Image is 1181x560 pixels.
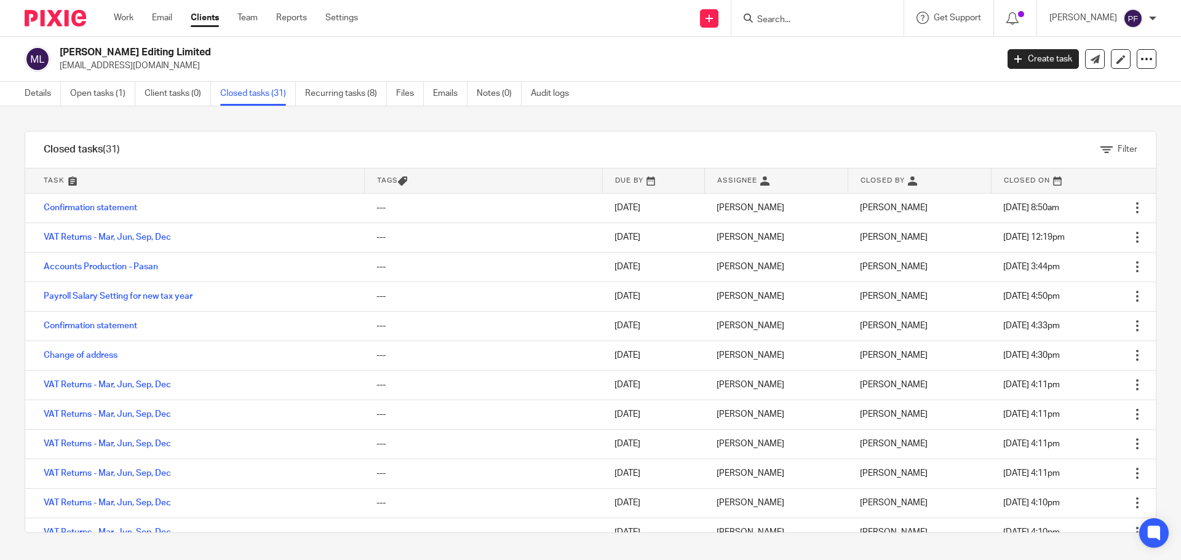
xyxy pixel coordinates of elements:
[1003,469,1060,478] span: [DATE] 4:11pm
[25,10,86,26] img: Pixie
[704,370,848,400] td: [PERSON_NAME]
[860,292,928,301] span: [PERSON_NAME]
[1003,499,1060,507] span: [DATE] 4:10pm
[704,282,848,311] td: [PERSON_NAME]
[602,252,704,282] td: [DATE]
[704,459,848,488] td: [PERSON_NAME]
[44,469,171,478] a: VAT Returns - Mar, Jun, Sep, Dec
[602,400,704,429] td: [DATE]
[25,82,61,106] a: Details
[1003,440,1060,448] span: [DATE] 4:11pm
[44,410,171,419] a: VAT Returns - Mar, Jun, Sep, Dec
[1003,410,1060,419] span: [DATE] 4:11pm
[44,233,171,242] a: VAT Returns - Mar, Jun, Sep, Dec
[44,203,137,212] a: Confirmation statement
[1049,12,1117,24] p: [PERSON_NAME]
[704,518,848,547] td: [PERSON_NAME]
[44,440,171,448] a: VAT Returns - Mar, Jun, Sep, Dec
[860,381,928,389] span: [PERSON_NAME]
[44,143,120,156] h1: Closed tasks
[44,381,171,389] a: VAT Returns - Mar, Jun, Sep, Dec
[376,290,590,302] div: ---
[376,467,590,479] div: ---
[531,82,578,106] a: Audit logs
[376,497,590,509] div: ---
[376,438,590,450] div: ---
[860,233,928,242] span: [PERSON_NAME]
[376,349,590,361] div: ---
[602,282,704,311] td: [DATE]
[145,82,211,106] a: Client tasks (0)
[276,12,307,24] a: Reports
[860,321,928,330] span: [PERSON_NAME]
[602,459,704,488] td: [DATE]
[25,46,50,72] img: svg%3E
[602,341,704,370] td: [DATE]
[44,321,137,330] a: Confirmation statement
[44,292,193,301] a: Payroll Salary Setting for new tax year
[1123,9,1143,28] img: svg%3E
[1003,233,1065,242] span: [DATE] 12:19pm
[602,429,704,459] td: [DATE]
[376,408,590,420] div: ---
[376,379,590,391] div: ---
[1003,203,1059,212] span: [DATE] 8:50am
[433,82,467,106] a: Emails
[1003,321,1060,330] span: [DATE] 4:33pm
[70,82,135,106] a: Open tasks (1)
[60,46,803,59] h2: [PERSON_NAME] Editing Limited
[602,518,704,547] td: [DATE]
[704,252,848,282] td: [PERSON_NAME]
[704,488,848,518] td: [PERSON_NAME]
[602,193,704,223] td: [DATE]
[1003,528,1060,537] span: [DATE] 4:10pm
[756,15,867,26] input: Search
[860,528,928,537] span: [PERSON_NAME]
[860,203,928,212] span: [PERSON_NAME]
[364,168,602,193] th: Tags
[44,528,171,537] a: VAT Returns - Mar, Jun, Sep, Dec
[237,12,258,24] a: Team
[704,429,848,459] td: [PERSON_NAME]
[44,262,158,271] a: Accounts Production - Pasan
[1118,145,1137,154] span: Filter
[376,526,590,538] div: ---
[152,12,172,24] a: Email
[305,82,387,106] a: Recurring tasks (8)
[44,351,117,360] a: Change of address
[325,12,358,24] a: Settings
[860,262,928,271] span: [PERSON_NAME]
[220,82,296,106] a: Closed tasks (31)
[44,499,171,507] a: VAT Returns - Mar, Jun, Sep, Dec
[602,223,704,252] td: [DATE]
[396,82,424,106] a: Files
[860,351,928,360] span: [PERSON_NAME]
[1003,351,1060,360] span: [DATE] 4:30pm
[860,410,928,419] span: [PERSON_NAME]
[376,202,590,214] div: ---
[934,14,981,22] span: Get Support
[704,311,848,341] td: [PERSON_NAME]
[704,193,848,223] td: [PERSON_NAME]
[860,469,928,478] span: [PERSON_NAME]
[103,144,120,154] span: (31)
[114,12,133,24] a: Work
[1008,49,1079,69] a: Create task
[602,488,704,518] td: [DATE]
[376,231,590,243] div: ---
[860,440,928,448] span: [PERSON_NAME]
[376,320,590,332] div: ---
[860,499,928,507] span: [PERSON_NAME]
[1003,381,1060,389] span: [DATE] 4:11pm
[1003,262,1060,271] span: [DATE] 3:44pm
[1003,292,1060,301] span: [DATE] 4:50pm
[704,400,848,429] td: [PERSON_NAME]
[60,60,989,72] p: [EMAIL_ADDRESS][DOMAIN_NAME]
[602,311,704,341] td: [DATE]
[704,223,848,252] td: [PERSON_NAME]
[191,12,219,24] a: Clients
[704,341,848,370] td: [PERSON_NAME]
[602,370,704,400] td: [DATE]
[477,82,522,106] a: Notes (0)
[376,261,590,273] div: ---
